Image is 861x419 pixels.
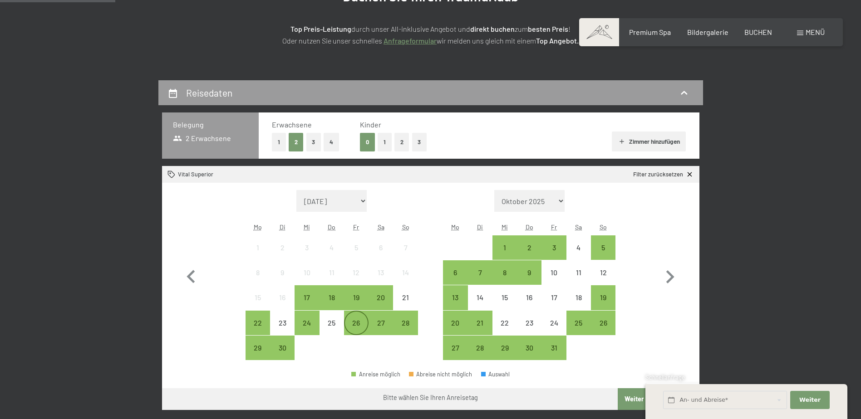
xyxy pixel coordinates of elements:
button: Nächster Monat [657,190,683,361]
div: Bitte wählen Sie Ihren Anreisetag [383,393,478,402]
div: Sat Oct 25 2025 [566,311,591,335]
div: Tue Sep 23 2025 [270,311,295,335]
div: Sun Oct 19 2025 [591,285,615,310]
div: Anreise möglich [344,285,369,310]
div: Fri Oct 10 2025 [541,260,566,285]
div: Sat Sep 27 2025 [369,311,393,335]
div: Mon Oct 06 2025 [443,260,467,285]
div: Mon Sep 22 2025 [246,311,270,335]
div: 12 [345,269,368,292]
div: Anreise nicht möglich [369,260,393,285]
div: Anreise nicht möglich [566,235,591,260]
div: Anreise möglich [369,311,393,335]
div: 17 [542,294,565,317]
div: 28 [469,344,492,367]
div: 19 [592,294,615,317]
div: 15 [246,294,269,317]
abbr: Montag [451,223,459,231]
div: Wed Sep 03 2025 [295,235,319,260]
div: 20 [369,294,392,317]
div: Anreise möglich [270,336,295,360]
div: Anreise möglich [566,311,591,335]
button: Weiter [790,391,829,409]
div: Anreise möglich [492,260,517,285]
a: Filter zurücksetzen [633,171,694,179]
div: 31 [542,344,565,367]
strong: Top Preis-Leistung [290,24,351,33]
div: Tue Oct 28 2025 [468,336,492,360]
abbr: Dienstag [280,223,285,231]
div: Anreise möglich [591,311,615,335]
div: 13 [369,269,392,292]
div: Sat Sep 06 2025 [369,235,393,260]
div: 6 [369,244,392,267]
div: 7 [394,244,417,267]
div: Tue Sep 02 2025 [270,235,295,260]
div: 24 [542,319,565,342]
div: 8 [246,269,269,292]
div: Thu Oct 16 2025 [517,285,541,310]
div: Thu Oct 30 2025 [517,336,541,360]
p: durch unser All-inklusive Angebot und zum ! Oder nutzen Sie unser schnelles wir melden uns gleich... [204,23,658,46]
div: Anreise möglich [443,311,467,335]
a: BUCHEN [744,28,772,36]
div: Wed Oct 22 2025 [492,311,517,335]
abbr: Freitag [353,223,359,231]
div: Anreise möglich [468,336,492,360]
div: Tue Oct 21 2025 [468,311,492,335]
div: Wed Oct 15 2025 [492,285,517,310]
div: Anreise nicht möglich [270,285,295,310]
div: 7 [469,269,492,292]
div: Mon Sep 01 2025 [246,235,270,260]
div: Anreise möglich [344,311,369,335]
div: 18 [320,294,343,317]
strong: besten Preis [528,24,568,33]
div: 22 [246,319,269,342]
div: Wed Oct 01 2025 [492,235,517,260]
div: Anreise nicht möglich [566,260,591,285]
div: 30 [271,344,294,367]
button: 3 [412,133,427,151]
div: Abreise nicht möglich [409,371,472,377]
div: Anreise nicht möglich [344,235,369,260]
div: Wed Sep 17 2025 [295,285,319,310]
div: Fri Oct 31 2025 [541,336,566,360]
div: 5 [345,244,368,267]
div: Anreise nicht möglich [320,311,344,335]
div: 23 [518,319,541,342]
div: Tue Sep 09 2025 [270,260,295,285]
div: Anreise möglich [320,285,344,310]
div: Anreise nicht möglich [393,235,418,260]
div: 1 [493,244,516,267]
div: Anreise möglich [541,235,566,260]
abbr: Sonntag [402,223,409,231]
div: 28 [394,319,417,342]
abbr: Dienstag [477,223,483,231]
button: 2 [289,133,304,151]
div: Tue Oct 07 2025 [468,260,492,285]
div: Anreise nicht möglich [492,311,517,335]
div: Fri Sep 19 2025 [344,285,369,310]
div: 3 [542,244,565,267]
div: 13 [444,294,467,317]
div: Mon Oct 27 2025 [443,336,467,360]
div: Tue Sep 30 2025 [270,336,295,360]
div: Anreise nicht möglich [246,285,270,310]
abbr: Donnerstag [328,223,335,231]
div: 15 [493,294,516,317]
div: Thu Oct 23 2025 [517,311,541,335]
div: Mon Sep 29 2025 [246,336,270,360]
div: Wed Oct 08 2025 [492,260,517,285]
div: Anreise möglich [591,285,615,310]
div: Sun Sep 21 2025 [393,285,418,310]
div: 9 [271,269,294,292]
div: Anreise nicht möglich [468,285,492,310]
div: Mon Oct 13 2025 [443,285,467,310]
button: 2 [394,133,409,151]
div: Wed Sep 10 2025 [295,260,319,285]
div: 16 [271,294,294,317]
div: Anreise möglich [541,336,566,360]
svg: Zimmer [167,171,175,178]
div: 12 [592,269,615,292]
div: Anreise nicht möglich [295,260,319,285]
